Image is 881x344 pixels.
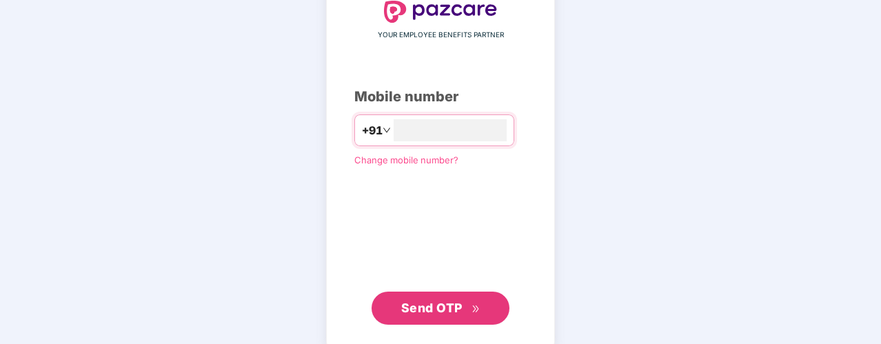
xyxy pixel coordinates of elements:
span: down [383,126,391,134]
img: logo [384,1,497,23]
a: Change mobile number? [354,154,458,165]
span: Send OTP [401,301,463,315]
span: double-right [472,305,480,314]
span: YOUR EMPLOYEE BENEFITS PARTNER [378,30,504,41]
span: +91 [362,122,383,139]
button: Send OTPdouble-right [372,292,509,325]
div: Mobile number [354,86,527,108]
